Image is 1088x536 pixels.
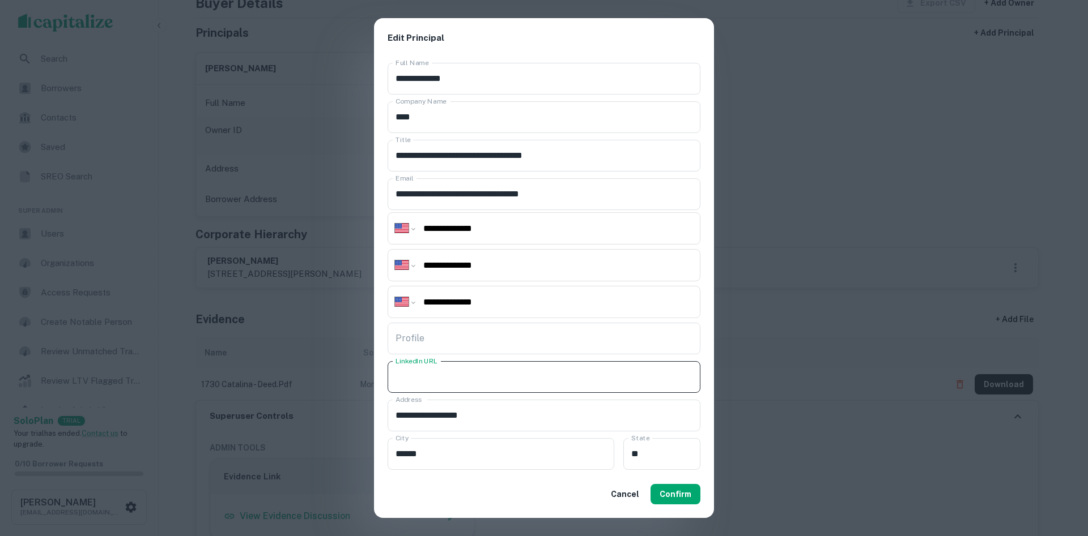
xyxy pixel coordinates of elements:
[396,58,429,67] label: Full Name
[374,18,714,58] h2: Edit Principal
[631,433,649,443] label: State
[651,484,700,504] button: Confirm
[606,484,644,504] button: Cancel
[396,135,411,144] label: Title
[396,96,447,106] label: Company Name
[396,395,422,404] label: Address
[396,173,414,183] label: Email
[396,433,409,443] label: City
[396,356,437,366] label: LinkedIn URL
[1031,445,1088,500] iframe: Chat Widget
